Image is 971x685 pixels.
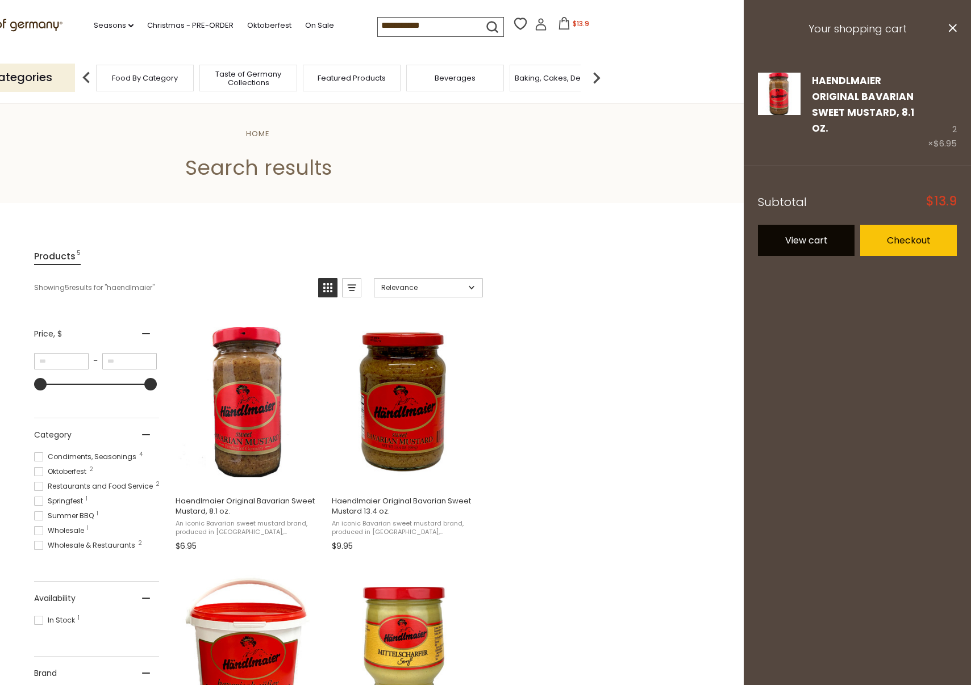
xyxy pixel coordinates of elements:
[176,496,323,516] span: Haendlmaier Original Bavarian Sweet Mustard, 8.1 oz.
[65,283,69,293] b: 5
[305,19,334,32] a: On Sale
[34,353,89,369] input: Minimum value
[97,511,98,516] span: 1
[94,19,134,32] a: Seasons
[34,481,156,491] span: Restaurants and Food Service
[34,278,310,297] div: Showing results for " "
[53,328,62,339] span: , $
[89,356,102,366] span: –
[77,249,81,264] span: 5
[330,317,481,556] a: Haendlmaier Original Bavarian Sweet Mustard 13.4 oz.
[515,74,603,82] a: Baking, Cakes, Desserts
[139,452,143,457] span: 4
[176,540,197,552] span: $6.95
[112,74,178,82] a: Food By Category
[34,592,76,604] span: Availability
[247,19,291,32] a: Oktoberfest
[318,278,337,297] a: View grid mode
[332,540,353,552] span: $9.95
[86,496,87,502] span: 1
[34,328,62,340] span: Price
[332,519,479,537] span: An iconic Bavarian sweet mustard brand, produced in [GEOGRAPHIC_DATA], [GEOGRAPHIC_DATA], by [PER...
[318,74,386,82] a: Featured Products
[147,19,234,32] a: Christmas - PRE-ORDER
[34,429,72,441] span: Category
[75,66,98,89] img: previous arrow
[34,615,78,625] span: In Stock
[332,496,479,516] span: Haendlmaier Original Bavarian Sweet Mustard 13.4 oz.
[549,17,598,34] button: $13.9
[926,195,957,208] span: $13.9
[758,73,801,152] a: Haendlmaier Original Bavarian Sweet Mustard, 8.1 oz.
[860,225,957,256] a: Checkout
[174,317,324,556] a: Haendlmaier Original Bavarian Sweet Mustard, 8.1 oz.
[34,526,87,536] span: Wholesale
[435,74,476,82] a: Beverages
[176,519,323,537] span: An iconic Bavarian sweet mustard brand, produced in [GEOGRAPHIC_DATA], [GEOGRAPHIC_DATA], by [PER...
[342,278,361,297] a: View list mode
[758,194,807,210] span: Subtotal
[156,481,160,487] span: 2
[812,74,914,136] a: Haendlmaier Original Bavarian Sweet Mustard, 8.1 oz.
[381,283,465,293] span: Relevance
[34,452,140,462] span: Condiments, Seasonings
[102,353,157,369] input: Maximum value
[934,137,957,149] span: $6.95
[758,225,855,256] a: View cart
[89,467,93,472] span: 2
[585,66,608,89] img: next arrow
[758,73,801,115] img: Haendlmaier Original Bavarian Sweet Mustard, 8.1 oz.
[374,278,483,297] a: Sort options
[34,496,86,506] span: Springfest
[573,19,589,28] span: $13.9
[34,467,90,477] span: Oktoberfest
[34,511,97,521] span: Summer BBQ
[928,73,957,152] div: 2 ×
[34,667,57,679] span: Brand
[87,526,89,531] span: 1
[246,128,270,139] a: Home
[203,70,294,87] a: Taste of Germany Collections
[34,249,81,265] a: View Products Tab
[138,540,142,546] span: 2
[78,615,80,621] span: 1
[34,540,139,550] span: Wholesale & Restaurants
